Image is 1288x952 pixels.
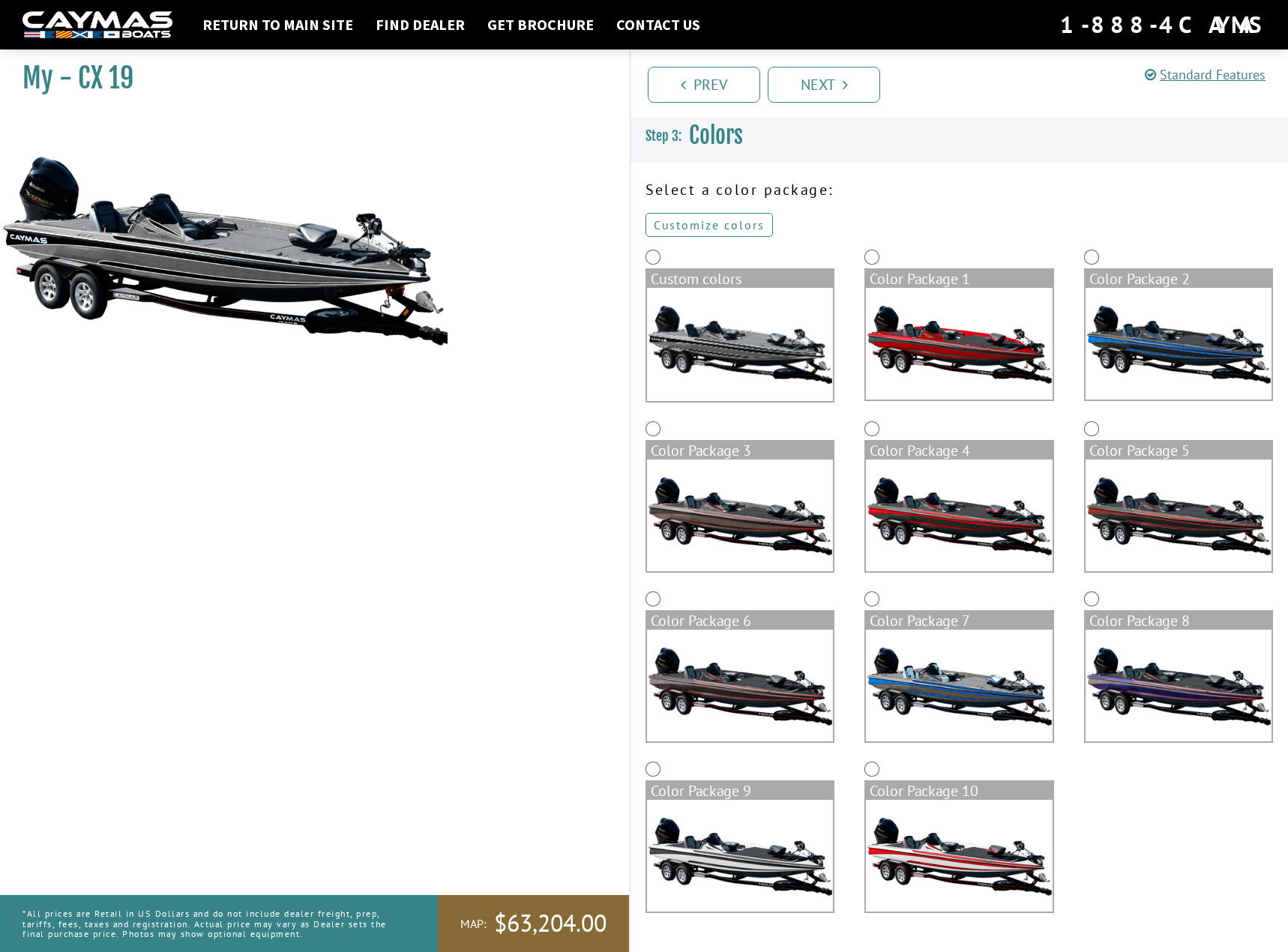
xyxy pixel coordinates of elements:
p: Select a color package: [645,178,1273,201]
img: white-logo-c9c8dbefe5ff5ceceb0f0178aa75bf4bb51f6bca0971e226c86eb53dfe498488.png [22,11,172,39]
div: Color Package 9 [647,782,833,800]
img: color_package_311.png [866,800,1052,912]
a: Get Brochure [480,15,601,34]
img: cx-Base-Layer.png [647,288,833,401]
div: Color Package 7 [866,612,1052,630]
a: Next [768,67,880,103]
img: color_package_303.png [1086,288,1272,400]
a: Standard Features [1145,66,1266,83]
a: Prev [648,67,760,103]
h1: My - CX 19 [22,61,592,95]
div: Custom colors [647,270,833,288]
a: Return to main site [195,15,361,34]
img: color_package_302.png [866,288,1052,400]
p: *All prices are Retail in US Dollars and do not include dealer freight, prep, tariffs, fees, taxe... [22,901,404,946]
span: MAP: [460,916,487,932]
div: Color Package 2 [1086,270,1272,288]
img: color_package_305.png [866,460,1052,571]
img: color_package_308.png [866,630,1052,741]
img: color_package_304.png [647,460,833,571]
ul: Pagination [644,64,1288,103]
a: Contact Us [609,15,708,34]
div: Color Package 6 [647,612,833,630]
img: color_package_310.png [647,800,833,912]
div: 1-888-4CAYMAS [1060,8,1266,41]
div: Color Package 8 [1086,612,1272,630]
a: Find Dealer [368,15,472,34]
div: Color Package 4 [866,442,1052,460]
a: MAP:$63,204.00 [438,895,629,952]
div: Color Package 10 [866,782,1052,800]
a: Customize colors [645,213,773,237]
h3: Colors [631,108,1288,163]
div: Color Package 5 [1086,442,1272,460]
div: Color Package 3 [647,442,833,460]
span: $63,204.00 [494,908,607,939]
img: color_package_307.png [647,630,833,741]
div: Color Package 1 [866,270,1052,288]
img: color_package_309.png [1086,630,1272,741]
img: color_package_306.png [1086,460,1272,571]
